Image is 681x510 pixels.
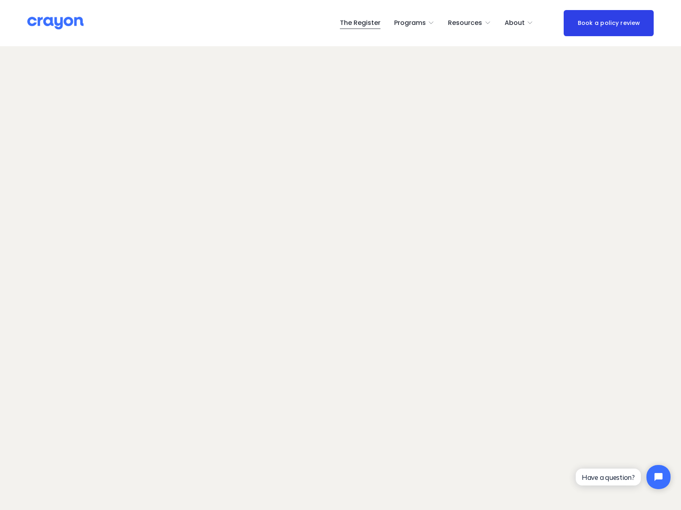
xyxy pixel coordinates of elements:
img: Crayon [27,16,84,30]
a: The Register [340,16,380,29]
span: About [505,17,525,29]
span: Resources [448,17,482,29]
a: folder dropdown [505,16,534,29]
iframe: Tidio Chat [569,458,677,496]
span: Programs [394,17,426,29]
a: folder dropdown [448,16,491,29]
a: Book a policy review [564,10,654,36]
a: folder dropdown [394,16,435,29]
